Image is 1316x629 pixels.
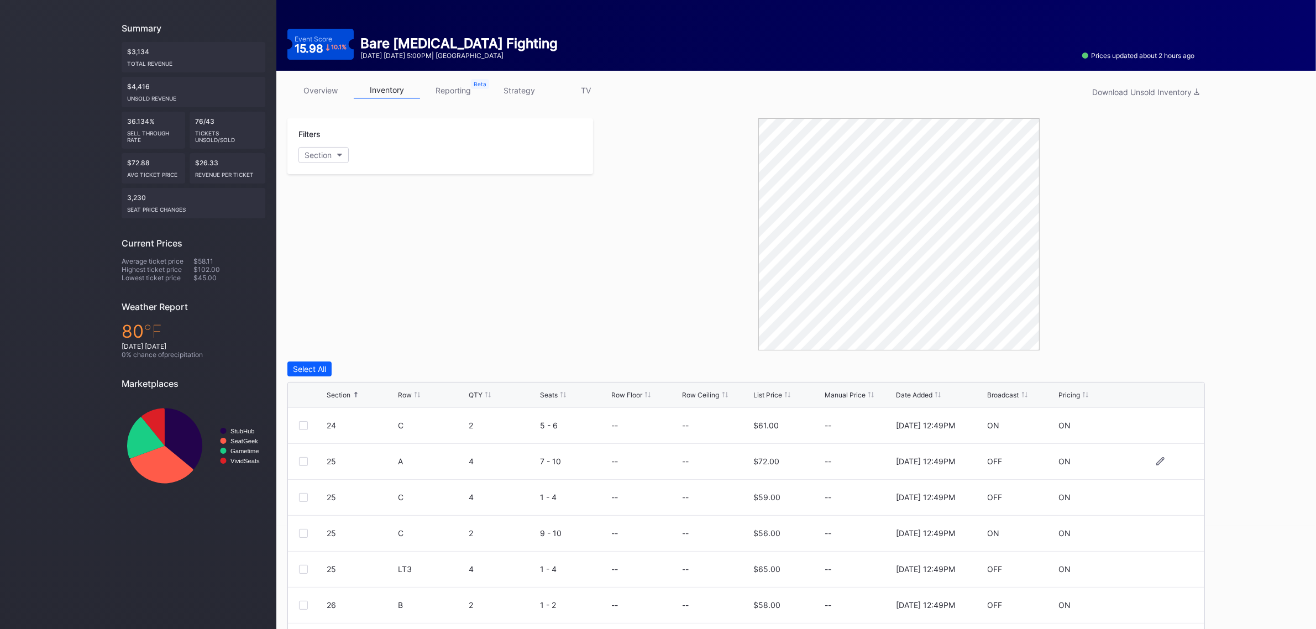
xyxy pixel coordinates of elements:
[896,492,955,502] div: [DATE] 12:49PM
[398,528,466,538] div: C
[486,82,553,99] a: strategy
[122,301,265,312] div: Weather Report
[122,378,265,389] div: Marketplaces
[988,600,1003,610] div: OFF
[398,564,466,574] div: LT3
[190,112,265,149] div: 76/43
[683,391,720,399] div: Row Ceiling
[144,321,162,342] span: ℉
[398,492,466,502] div: C
[190,153,265,184] div: $26.33
[988,528,1000,538] div: ON
[360,35,558,51] div: Bare [MEDICAL_DATA] Fighting
[611,391,642,399] div: Row Floor
[611,492,618,502] div: --
[295,43,347,54] div: 15.98
[122,238,265,249] div: Current Prices
[193,265,265,274] div: $102.00
[327,457,395,466] div: 25
[420,82,486,99] a: reporting
[540,564,609,574] div: 1 - 4
[469,528,537,538] div: 2
[540,600,609,610] div: 1 - 2
[122,342,265,350] div: [DATE] [DATE]
[469,564,537,574] div: 4
[896,528,955,538] div: [DATE] 12:49PM
[896,600,955,610] div: [DATE] 12:49PM
[896,457,955,466] div: [DATE] 12:49PM
[122,188,265,218] div: 3,230
[305,150,332,160] div: Section
[988,457,1003,466] div: OFF
[540,492,609,502] div: 1 - 4
[122,257,193,265] div: Average ticket price
[122,112,185,149] div: 36.134%
[611,528,618,538] div: --
[360,51,558,60] div: [DATE] [DATE] 5:00PM | [GEOGRAPHIC_DATA]
[327,600,395,610] div: 26
[753,564,780,574] div: $65.00
[683,492,689,502] div: --
[193,257,265,265] div: $58.11
[540,421,609,430] div: 5 - 6
[540,457,609,466] div: 7 - 10
[753,492,780,502] div: $59.00
[195,125,260,143] div: Tickets Unsold/Sold
[540,391,558,399] div: Seats
[122,321,265,342] div: 80
[122,77,265,107] div: $4,416
[1058,457,1071,466] div: ON
[230,448,259,454] text: Gametime
[122,153,185,184] div: $72.88
[1092,87,1199,97] div: Download Unsold Inventory
[825,600,893,610] div: --
[896,421,955,430] div: [DATE] 12:49PM
[611,457,618,466] div: --
[327,528,395,538] div: 25
[331,44,347,50] div: 10.1 %
[825,528,893,538] div: --
[825,492,893,502] div: --
[327,421,395,430] div: 24
[683,457,689,466] div: --
[398,600,466,610] div: B
[327,391,350,399] div: Section
[988,391,1019,399] div: Broadcast
[1087,85,1205,99] button: Download Unsold Inventory
[298,147,349,163] button: Section
[753,600,780,610] div: $58.00
[469,457,537,466] div: 4
[293,364,326,374] div: Select All
[127,56,260,67] div: Total Revenue
[825,564,893,574] div: --
[553,82,619,99] a: TV
[122,350,265,359] div: 0 % chance of precipitation
[683,564,689,574] div: --
[611,421,618,430] div: --
[896,564,955,574] div: [DATE] 12:49PM
[825,457,893,466] div: --
[230,428,255,434] text: StubHub
[753,421,779,430] div: $61.00
[127,202,260,213] div: seat price changes
[298,129,582,139] div: Filters
[354,82,420,99] a: inventory
[1058,600,1071,610] div: ON
[122,274,193,282] div: Lowest ticket price
[825,421,893,430] div: --
[683,528,689,538] div: --
[469,600,537,610] div: 2
[287,361,332,376] button: Select All
[683,421,689,430] div: --
[127,91,260,102] div: Unsold Revenue
[122,265,193,274] div: Highest ticket price
[753,391,782,399] div: List Price
[122,397,265,494] svg: Chart title
[611,564,618,574] div: --
[469,492,537,502] div: 4
[1058,528,1071,538] div: ON
[230,438,258,444] text: SeatGeek
[398,391,412,399] div: Row
[469,421,537,430] div: 2
[230,458,260,464] text: VividSeats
